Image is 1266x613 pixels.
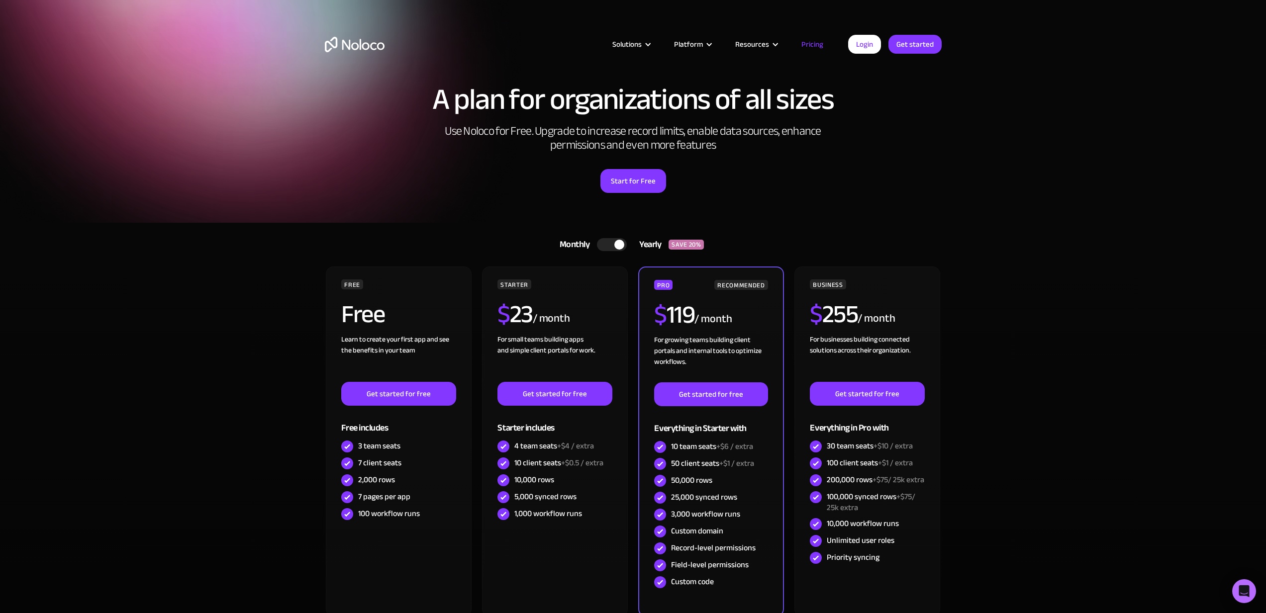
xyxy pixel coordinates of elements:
div: Custom code [671,576,714,587]
div: Solutions [612,38,642,51]
h2: Free [341,302,385,327]
div: Priority syncing [827,552,879,563]
h2: 23 [497,302,533,327]
div: 10,000 rows [514,474,554,485]
div: For growing teams building client portals and internal tools to optimize workflows. [654,335,768,382]
div: Unlimited user roles [827,535,894,546]
h2: 119 [654,302,694,327]
div: 10 team seats [671,441,753,452]
span: +$75/ 25k extra [827,489,915,515]
h2: 255 [810,302,858,327]
div: 100 client seats [827,457,913,468]
a: Start for Free [600,169,666,193]
div: Everything in Pro with [810,406,924,438]
div: 200,000 rows [827,474,924,485]
h1: A plan for organizations of all sizes [325,85,942,114]
div: 7 client seats [358,457,401,468]
h2: Use Noloco for Free. Upgrade to increase record limits, enable data sources, enhance permissions ... [434,124,832,152]
div: Record-level permissions [671,542,756,553]
div: FREE [341,279,363,289]
div: 50,000 rows [671,475,712,486]
span: +$10 / extra [874,438,913,453]
div: STARTER [497,279,531,289]
div: Platform [662,38,723,51]
a: Get started for free [341,382,456,406]
span: $ [810,291,822,338]
div: PRO [654,280,673,290]
div: RECOMMENDED [714,280,768,290]
div: SAVE 20% [669,240,704,250]
div: Solutions [600,38,662,51]
div: / month [694,311,732,327]
a: Get started for free [810,382,924,406]
div: Starter includes [497,406,612,438]
div: 3,000 workflow runs [671,509,740,520]
div: Everything in Starter with [654,406,768,438]
div: For small teams building apps and simple client portals for work. ‍ [497,334,612,382]
a: Login [848,35,881,54]
div: / month [533,311,570,327]
div: 50 client seats [671,458,754,469]
a: Get started for free [654,382,768,406]
div: Yearly [627,237,669,252]
div: Platform [674,38,703,51]
div: For businesses building connected solutions across their organization. ‍ [810,334,924,382]
a: Pricing [789,38,836,51]
span: +$0.5 / extra [561,455,603,470]
div: 100 workflow runs [358,508,420,519]
div: Free includes [341,406,456,438]
div: Learn to create your first app and see the benefits in your team ‍ [341,334,456,382]
span: +$75/ 25k extra [873,472,924,487]
div: 30 team seats [827,440,913,451]
span: +$1 / extra [719,456,754,471]
a: home [325,37,385,52]
div: Field-level permissions [671,559,749,570]
span: +$4 / extra [557,438,594,453]
div: 2,000 rows [358,474,395,485]
div: Open Intercom Messenger [1232,579,1256,603]
span: +$1 / extra [878,455,913,470]
div: Custom domain [671,525,723,536]
div: 5,000 synced rows [514,491,577,502]
div: 25,000 synced rows [671,492,737,503]
span: +$6 / extra [716,439,753,454]
div: 3 team seats [358,440,400,451]
div: 4 team seats [514,440,594,451]
span: $ [497,291,510,338]
a: Get started for free [497,382,612,406]
div: 1,000 workflow runs [514,508,582,519]
div: Resources [723,38,789,51]
div: 100,000 synced rows [827,491,924,513]
div: / month [858,311,895,327]
span: $ [654,291,667,338]
div: Monthly [547,237,597,252]
a: Get started [888,35,942,54]
div: 10 client seats [514,457,603,468]
div: 7 pages per app [358,491,410,502]
div: BUSINESS [810,279,846,289]
div: 10,000 workflow runs [827,518,899,529]
div: Resources [735,38,769,51]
